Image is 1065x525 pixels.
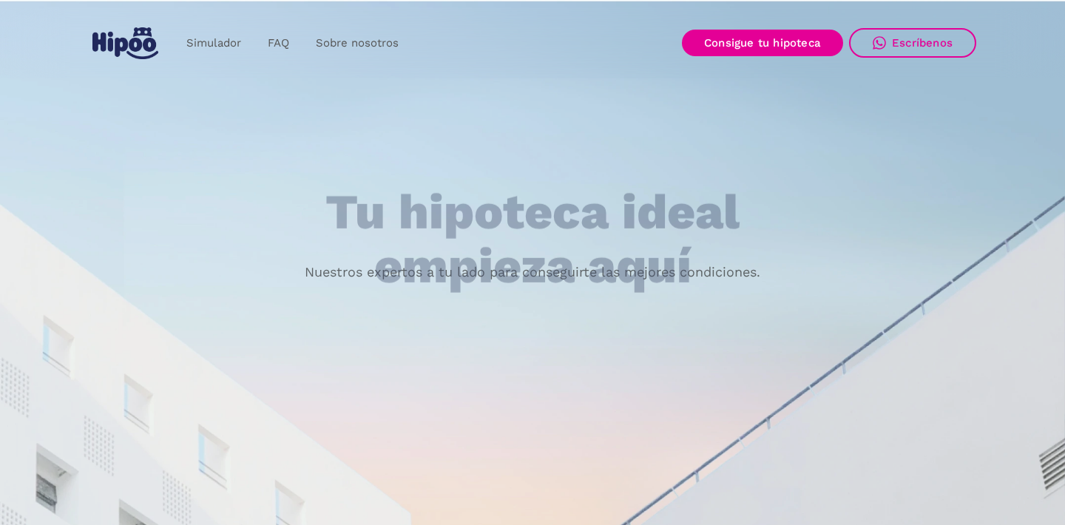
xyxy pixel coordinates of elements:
a: home [89,21,161,65]
h1: Tu hipoteca ideal empieza aquí [252,186,813,293]
a: Sobre nosotros [302,29,412,58]
a: Consigue tu hipoteca [682,30,843,56]
div: Escríbenos [892,36,953,50]
a: Escríbenos [849,28,976,58]
a: FAQ [254,29,302,58]
a: Simulador [173,29,254,58]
